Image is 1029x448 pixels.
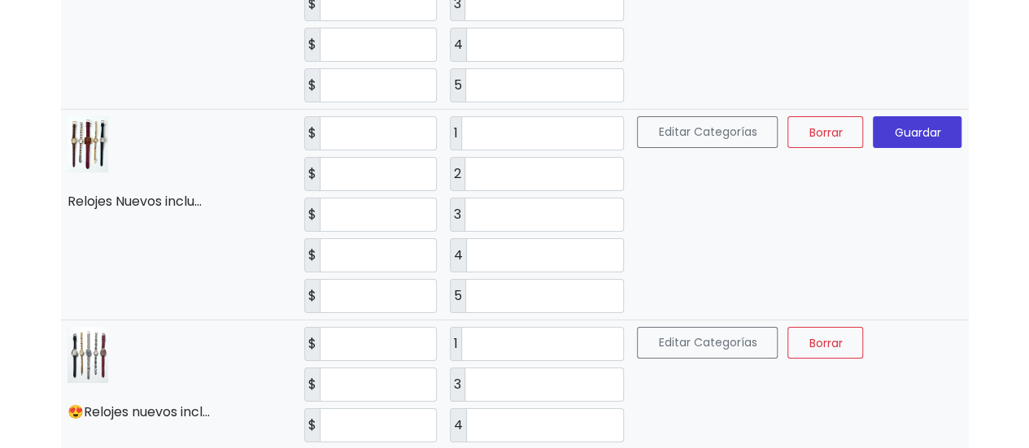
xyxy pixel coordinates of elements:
button: Borrar [787,116,863,149]
label: $ [304,279,320,313]
label: $ [304,408,320,442]
label: 3 [450,198,465,232]
a: 😍Relojes nuevos incl... [68,402,210,421]
button: Borrar [787,327,863,359]
span: Guardar [894,124,940,140]
button: Editar Categorías [637,116,778,148]
label: 4 [450,408,467,442]
a: Relojes Nuevos inclu... [68,192,202,211]
span: Borrar [809,334,842,350]
label: 1 [450,116,462,150]
label: $ [304,368,320,402]
span: Borrar [809,124,842,140]
img: small_1754922921664.jpg [68,116,108,172]
label: $ [304,238,320,272]
label: $ [304,28,320,62]
label: 1 [450,327,462,361]
button: Guardar [873,116,961,149]
label: $ [304,198,320,232]
label: 4 [450,238,467,272]
label: $ [304,327,320,361]
label: 3 [450,368,465,402]
label: $ [304,116,320,150]
img: small_1754922912006.jpg [68,327,108,383]
label: 2 [450,157,465,191]
label: $ [304,68,320,102]
label: $ [304,157,320,191]
label: 5 [450,68,466,102]
button: Editar Categorías [637,327,778,359]
label: 4 [450,28,467,62]
label: 5 [450,279,466,313]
